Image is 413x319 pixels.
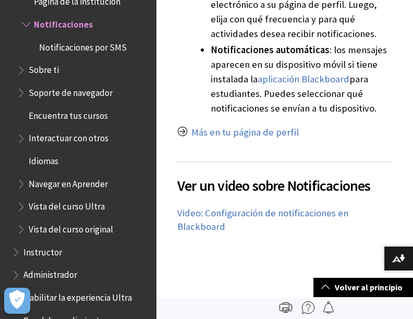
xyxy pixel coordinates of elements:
img: Impresión [280,301,292,314]
span: Sobre ti [29,62,59,76]
span: Administrador [23,266,77,280]
span: Encuentra tus cursos [29,107,108,121]
a: aplicación Blackboard [258,73,349,85]
font: Volver al principio [335,282,403,292]
span: Vista del curso Ultra [29,198,105,212]
a: Video: Configuración de notificaciones en Blackboard [177,207,348,233]
a: Volver al principio [313,278,413,297]
span: Ver un video sobre Notificaciones [177,175,392,197]
span: Instructor [23,243,62,257]
span: Habilitar la experiencia Ultra [23,289,132,303]
a: Más en tu página de perfil [191,126,299,139]
span: Navegar en Aprender [29,175,108,189]
li: : los mensajes aparecen en su dispositivo móvil si tiene instalada la para estudiantes. Puedes se... [211,43,392,116]
span: Notificaciones [34,16,93,30]
button: Abrir preferencias [4,288,30,314]
span: Idiomas [29,152,58,166]
span: Interactuar con otros [29,130,108,144]
span: Notificaciones automáticas [211,44,330,56]
span: Vista del curso original [29,220,113,235]
img: Siga esta página [322,301,335,314]
span: Soporte de navegador [29,84,113,98]
span: Notificaciones por SMS [39,39,127,53]
img: Más ayuda [302,301,314,314]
